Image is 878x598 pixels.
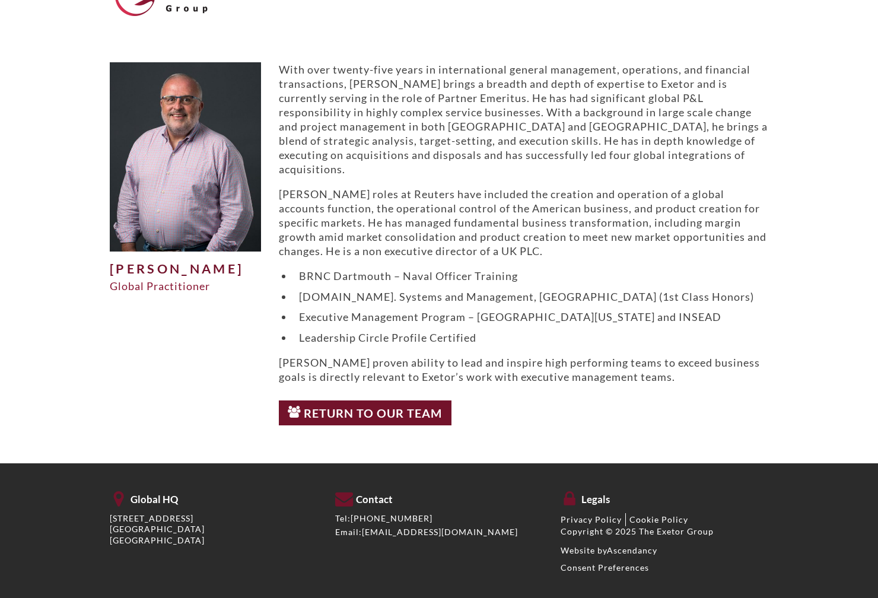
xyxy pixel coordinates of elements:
[561,514,622,524] a: Privacy Policy
[279,400,451,425] a: Return to Our Team
[335,488,543,505] h5: Contact
[110,513,317,546] p: [STREET_ADDRESS] [GEOGRAPHIC_DATA] [GEOGRAPHIC_DATA]
[293,330,768,345] li: Leadership Circle Profile Certified
[279,355,768,384] p: [PERSON_NAME] proven ability to lead and inspire high performing teams to exceed business goals i...
[629,514,688,524] a: Cookie Policy
[110,262,261,276] h1: [PERSON_NAME]
[110,62,261,252] img: Graham-A-500x625.jpg
[335,527,543,537] div: Email:
[362,527,518,537] a: [EMAIL_ADDRESS][DOMAIN_NAME]
[561,562,649,572] a: Consent Preferences
[293,290,768,304] li: [DOMAIN_NAME]. Systems and Management, [GEOGRAPHIC_DATA] (1st Class Honors)
[110,279,261,293] div: Global Practitioner
[279,62,768,176] p: With over twenty-five years in international general management, operations, and financial transa...
[293,310,768,324] li: Executive Management Program – [GEOGRAPHIC_DATA][US_STATE] and INSEAD
[110,488,317,505] h5: Global HQ
[351,513,432,523] a: [PHONE_NUMBER]
[607,545,657,555] a: Ascendancy
[279,187,768,258] p: [PERSON_NAME] roles at Reuters have included the creation and operation of a global accounts func...
[293,269,768,283] li: BRNC Dartmouth – Naval Officer Training
[561,526,768,537] div: Copyright © 2025 The Exetor Group
[561,488,768,505] h5: Legals
[335,513,543,524] div: Tel:
[561,545,768,556] div: Website by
